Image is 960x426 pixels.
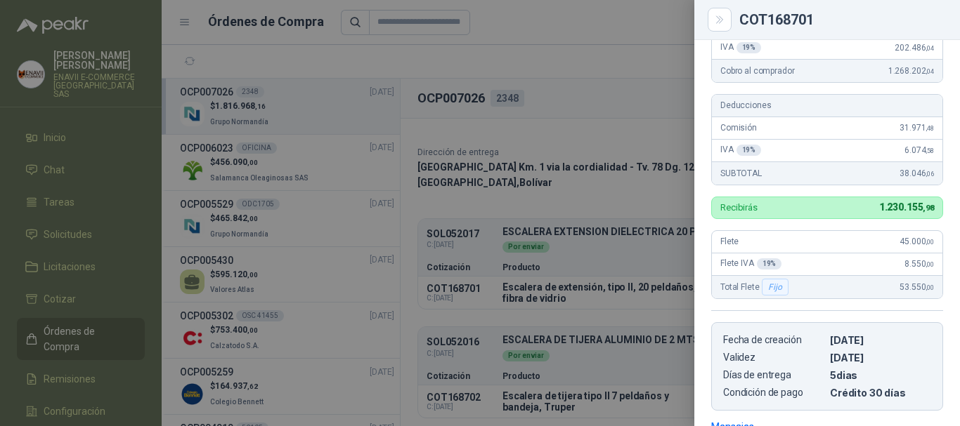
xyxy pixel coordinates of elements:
[900,168,934,178] span: 38.046
[900,123,934,133] span: 31.971
[720,237,739,246] span: Flete
[757,258,782,269] div: 19 %
[720,168,762,178] span: SUBTOTAL
[904,145,934,155] span: 6.074
[926,170,934,178] span: ,06
[895,43,934,53] span: 202.486
[904,259,934,269] span: 8.550
[720,145,761,156] span: IVA
[923,204,934,213] span: ,98
[926,260,934,268] span: ,00
[711,11,728,28] button: Close
[888,66,934,76] span: 1.268.202
[900,237,934,246] span: 45.000
[830,352,931,364] p: [DATE]
[900,282,934,292] span: 53.550
[723,387,824,399] p: Condición de pago
[737,42,762,53] div: 19 %
[926,238,934,246] span: ,00
[720,258,781,269] span: Flete IVA
[926,67,934,75] span: ,04
[720,279,791,295] span: Total Flete
[926,44,934,52] span: ,04
[723,352,824,364] p: Validez
[720,42,761,53] span: IVA
[723,334,824,346] p: Fecha de creación
[830,369,931,381] p: 5 dias
[739,13,943,27] div: COT168701
[926,124,934,132] span: ,48
[926,147,934,154] span: ,58
[720,66,794,76] span: Cobro al comprador
[720,123,757,133] span: Comisión
[723,369,824,381] p: Días de entrega
[720,203,758,212] p: Recibirás
[830,334,931,346] p: [DATE]
[830,387,931,399] p: Crédito 30 días
[737,145,762,156] div: 19 %
[879,201,934,213] span: 1.230.155
[720,100,771,110] span: Deducciones
[762,279,788,295] div: Fijo
[926,284,934,291] span: ,00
